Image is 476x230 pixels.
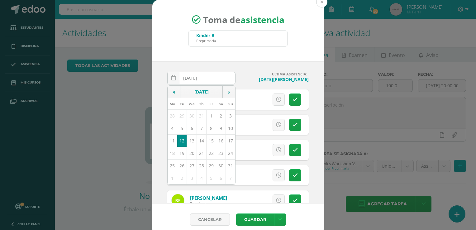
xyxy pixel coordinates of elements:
h4: ULTIMA ASISTENCIA: [240,72,309,76]
td: 30 [216,159,226,172]
td: 12 [177,134,187,147]
td: 22 [206,147,216,159]
td: 13 [187,134,197,147]
td: 5 [177,122,187,134]
td: 2 [177,172,187,184]
td: 23 [216,147,226,159]
td: 28 [168,109,177,122]
td: 9 [216,122,226,134]
td: 19 [177,147,187,159]
td: 3 [226,109,236,122]
td: 25 [168,159,177,172]
a: Cancelar [190,213,230,226]
div: Kinder B [196,32,216,38]
td: 7 [226,172,236,184]
span: Toma de [203,14,284,26]
td: 7 [197,122,206,134]
td: 30 [187,109,197,122]
input: Busca un grado o sección aquí... [188,31,288,46]
a: [PERSON_NAME] [190,195,227,201]
td: 29 [177,109,187,122]
td: 5 [206,172,216,184]
td: 3 [187,172,197,184]
td: 27 [187,159,197,172]
td: 2 [216,109,226,122]
td: 8 [206,122,216,134]
td: 1 [168,172,177,184]
td: 15 [206,134,216,147]
td: 11 [168,134,177,147]
td: 1 [206,109,216,122]
td: 14 [197,134,206,147]
h4: [DATE][PERSON_NAME] [240,76,309,82]
th: Su [226,98,236,110]
th: Mo [168,98,177,110]
th: Th [197,98,206,110]
strong: asistencia [240,14,284,26]
td: 26 [177,159,187,172]
td: 31 [226,159,236,172]
td: [DATE] [180,86,223,98]
td: 17 [226,134,236,147]
td: 4 [168,122,177,134]
td: 21 [197,147,206,159]
th: We [187,98,197,110]
th: Fr [206,98,216,110]
td: 6 [187,122,197,134]
td: 4 [197,172,206,184]
td: 28 [197,159,206,172]
td: 6 [216,172,226,184]
td: 18 [168,147,177,159]
th: Sa [216,98,226,110]
td: 31 [197,109,206,122]
td: 16 [216,134,226,147]
th: Tu [177,98,187,110]
div: Preprimaria [196,38,216,43]
input: Fecha de Inasistencia [168,72,235,84]
div: Estudiante [190,201,227,206]
td: 20 [187,147,197,159]
td: 29 [206,159,216,172]
img: dbc8ed1104c941d3b4513d235be8adce.png [172,194,184,207]
button: Guardar [236,213,274,226]
td: 24 [226,147,236,159]
td: 10 [226,122,236,134]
